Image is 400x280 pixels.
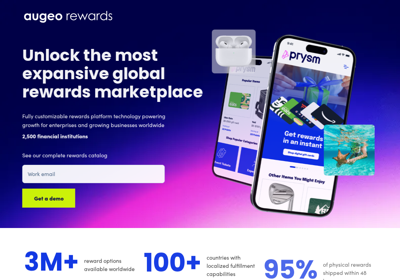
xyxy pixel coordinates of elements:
[207,253,256,278] div: countries with localized fulfillment capabilities
[22,111,178,129] p: Fully customizable rewards platform technology powering growth for enterprises and growing busine...
[22,165,178,208] form: Augeo Rewards | Demo Request | Landing Page
[22,151,178,159] p: See our complete rewards catalog
[84,256,137,273] div: reward options available worldwide
[144,251,201,279] div: 100+
[22,132,130,143] div: 2,500 financial institutions
[24,250,79,278] div: 3M+
[22,48,205,103] h1: Unlock the most expansive global rewards marketplace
